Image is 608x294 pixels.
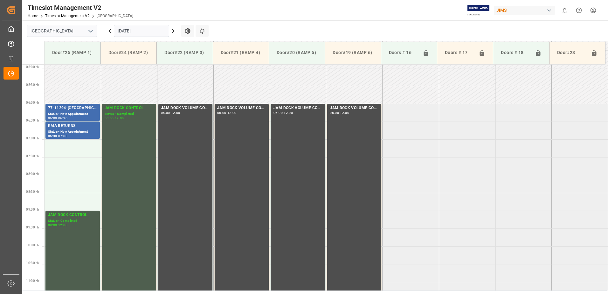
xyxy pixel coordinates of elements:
[273,105,322,111] div: JAM DOCK VOLUME CONTROL
[386,47,420,59] div: Doors # 16
[58,135,67,137] div: 07:00
[227,111,237,114] div: 12:00
[114,117,114,120] div: -
[26,172,39,176] span: 08:00 Hr
[26,65,39,69] span: 05:00 Hr
[105,105,154,111] div: JAM DOCK CONTROL
[26,261,39,265] span: 10:30 Hr
[48,111,97,117] div: Status - New Appointment
[330,105,379,111] div: JAM DOCK VOLUME CONTROL
[26,154,39,158] span: 07:30 Hr
[50,47,95,59] div: Door#25 (RAMP 1)
[57,135,58,137] div: -
[26,226,39,229] span: 09:30 Hr
[106,47,151,59] div: Door#24 (RAMP 2)
[48,224,57,227] div: 09:00
[162,47,207,59] div: Door#22 (RAMP 3)
[48,105,97,111] div: 77-11294-[GEOGRAPHIC_DATA]
[171,111,180,114] div: 12:00
[170,111,171,114] div: -
[114,25,169,37] input: DD.MM.YYYY
[58,224,67,227] div: 12:00
[330,111,339,114] div: 06:00
[48,218,97,224] div: Status - Completed
[284,111,293,114] div: 12:00
[217,105,266,111] div: JAM DOCK VOLUME CONTROL
[161,105,210,111] div: JAM DOCK VOLUME CONTROL
[26,136,39,140] span: 07:00 Hr
[340,111,349,114] div: 12:00
[45,14,90,18] a: Timeslot Management V2
[26,208,39,211] span: 09:00 Hr
[28,3,133,12] div: Timeslot Management V2
[57,224,58,227] div: -
[26,83,39,87] span: 05:30 Hr
[26,101,39,104] span: 06:00 Hr
[274,47,320,59] div: Door#20 (RAMP 5)
[161,111,170,114] div: 06:00
[48,129,97,135] div: Status - New Appointment
[86,26,95,36] button: open menu
[48,117,57,120] div: 06:00
[48,123,97,129] div: RMA RETURNS
[339,111,340,114] div: -
[217,111,226,114] div: 06:00
[105,117,114,120] div: 06:00
[27,25,97,37] input: Type to search/select
[26,190,39,193] span: 08:30 Hr
[58,117,67,120] div: 06:30
[555,47,588,59] div: Door#23
[57,117,58,120] div: -
[283,111,284,114] div: -
[115,117,124,120] div: 12:00
[442,47,476,59] div: Doors # 17
[26,119,39,122] span: 06:30 Hr
[28,14,38,18] a: Home
[26,279,39,283] span: 11:00 Hr
[572,3,586,17] button: Help Center
[330,47,376,59] div: Door#19 (RAMP 6)
[48,135,57,137] div: 06:30
[273,111,283,114] div: 06:00
[557,3,572,17] button: show 0 new notifications
[494,4,557,16] button: JIMS
[26,243,39,247] span: 10:00 Hr
[467,5,489,16] img: Exertis%20JAM%20-%20Email%20Logo.jpg_1722504956.jpg
[218,47,264,59] div: Door#21 (RAMP 4)
[494,6,555,15] div: JIMS
[105,111,154,117] div: Status - Completed
[48,212,97,218] div: JAM DOCK CONTROL
[498,47,532,59] div: Doors # 18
